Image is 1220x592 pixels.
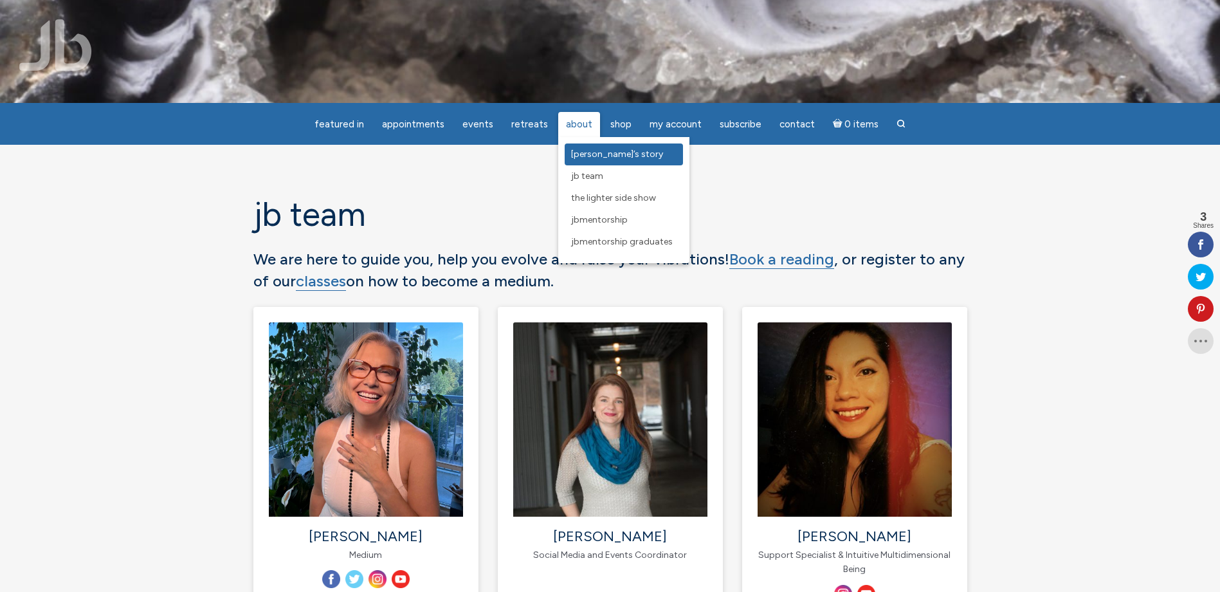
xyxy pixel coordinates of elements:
[571,236,673,247] span: JBMentorship Graduates
[1193,223,1214,229] span: Shares
[571,149,663,160] span: [PERSON_NAME]’s Story
[553,528,667,545] a: [PERSON_NAME]
[374,112,452,137] a: Appointments
[511,118,548,130] span: Retreats
[758,322,952,517] img: Sara Reheis
[513,322,707,517] img: Colleen Zeigler
[269,322,463,517] img: Jamie Butler
[462,118,493,130] span: Events
[833,118,845,130] i: Cart
[797,528,911,545] a: [PERSON_NAME]
[307,112,372,137] a: featured in
[322,570,340,588] img: Facebook
[382,118,444,130] span: Appointments
[369,570,387,588] img: Instagram
[825,111,887,137] a: Cart0 items
[571,214,628,225] span: JBMentorship
[565,209,683,231] a: JBMentorship
[253,248,967,291] h5: We are here to guide you, help you evolve and raise your vibrations! , or register to any of our ...
[758,548,952,577] p: Support Specialist & Intuitive Multidimensional Being
[345,570,363,588] img: Twitter
[779,118,815,130] span: Contact
[772,112,823,137] a: Contact
[296,272,346,291] a: classes
[504,112,556,137] a: Retreats
[513,548,707,562] p: Social Media and Events Coordinator
[571,192,656,203] span: The Lighter Side Show
[844,120,879,129] span: 0 items
[309,528,423,545] a: [PERSON_NAME]
[610,118,632,130] span: Shop
[712,112,769,137] a: Subscribe
[720,118,761,130] span: Subscribe
[269,548,463,562] p: Medium
[392,570,410,588] img: YouTube
[565,231,683,253] a: JBMentorship Graduates
[650,118,702,130] span: My Account
[455,112,501,137] a: Events
[565,143,683,165] a: [PERSON_NAME]’s Story
[642,112,709,137] a: My Account
[571,171,603,181] span: JB Team
[565,165,683,187] a: JB Team
[253,196,967,233] h1: JB Team
[565,187,683,209] a: The Lighter Side Show
[19,19,92,71] img: Jamie Butler. The Everyday Medium
[558,112,600,137] a: About
[566,118,592,130] span: About
[603,112,639,137] a: Shop
[314,118,364,130] span: featured in
[729,250,834,269] a: Book a reading
[1193,211,1214,223] span: 3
